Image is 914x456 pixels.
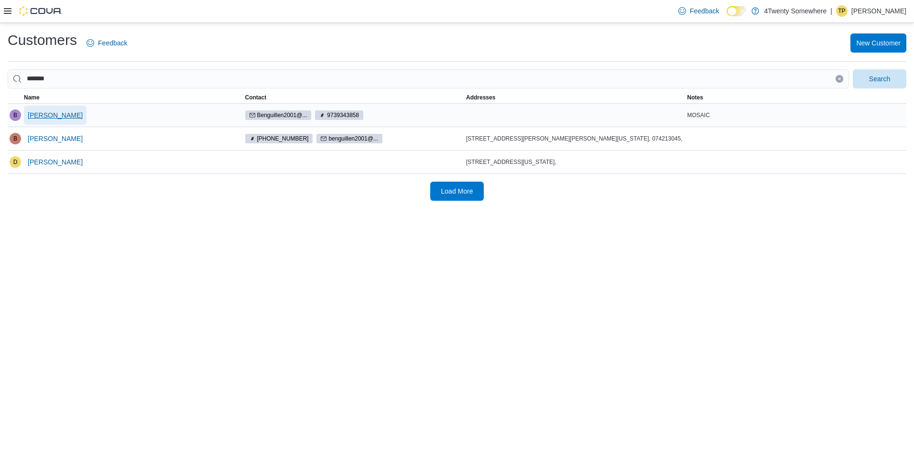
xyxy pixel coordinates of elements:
a: Feedback [83,33,131,53]
a: Feedback [675,1,723,21]
span: Name [24,94,40,101]
button: Search [853,69,906,88]
h1: Customers [8,31,77,50]
span: [PERSON_NAME] [28,134,83,143]
span: [PERSON_NAME] [28,157,83,167]
div: [STREET_ADDRESS][US_STATE], [466,158,684,166]
span: MOSAIC [687,111,710,119]
button: Clear input [836,75,843,83]
span: Contact [245,94,267,101]
span: New Customer [856,38,901,48]
div: Benjamin [10,133,21,144]
span: benguillen2001@... [328,134,378,143]
div: Ben [10,109,21,121]
div: Diana [10,156,21,168]
span: [PERSON_NAME] [28,110,83,120]
button: [PERSON_NAME] [24,152,87,172]
span: Load More [441,186,473,196]
p: | [830,5,832,17]
span: [PHONE_NUMBER] [257,134,309,143]
span: 9739343858 [315,110,363,120]
div: Tyler Pallotta [836,5,848,17]
span: 9739343858 [327,111,359,119]
button: New Customer [850,33,906,53]
p: [PERSON_NAME] [851,5,906,17]
span: Benguillen2001@... [257,111,307,119]
span: Feedback [690,6,719,16]
span: Dark Mode [727,16,727,17]
span: B [13,109,17,121]
button: [PERSON_NAME] [24,129,87,148]
span: (973) 934-3858 [245,134,313,143]
span: Feedback [98,38,127,48]
img: Cova [19,6,62,16]
span: TP [838,5,845,17]
input: Dark Mode [727,6,747,16]
button: [PERSON_NAME] [24,106,87,125]
span: Addresses [466,94,495,101]
span: Notes [687,94,703,101]
div: [STREET_ADDRESS][PERSON_NAME][PERSON_NAME][US_STATE], 074213045, [466,135,684,142]
span: D [13,156,18,168]
span: B [13,133,17,144]
span: Search [869,74,890,84]
p: 4Twenty Somewhere [764,5,827,17]
button: Load More [430,182,484,201]
span: benguillen2001@... [316,134,382,143]
span: Benguillen2001@... [245,110,312,120]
